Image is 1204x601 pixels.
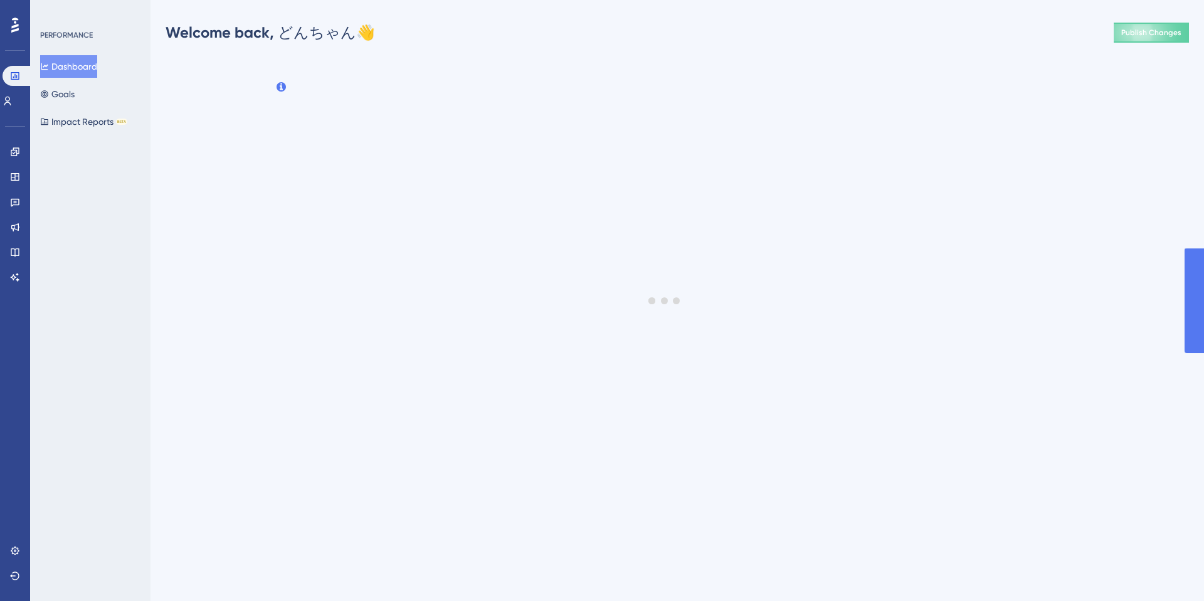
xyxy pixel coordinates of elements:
[40,110,127,133] button: Impact ReportsBETA
[1121,28,1181,38] span: Publish Changes
[166,23,274,41] span: Welcome back,
[1151,551,1189,589] iframe: UserGuiding AI Assistant Launcher
[1114,23,1189,43] button: Publish Changes
[40,83,75,105] button: Goals
[40,30,93,40] div: PERFORMANCE
[166,23,375,43] div: どんちゃん 👋
[40,55,97,78] button: Dashboard
[116,119,127,125] div: BETA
